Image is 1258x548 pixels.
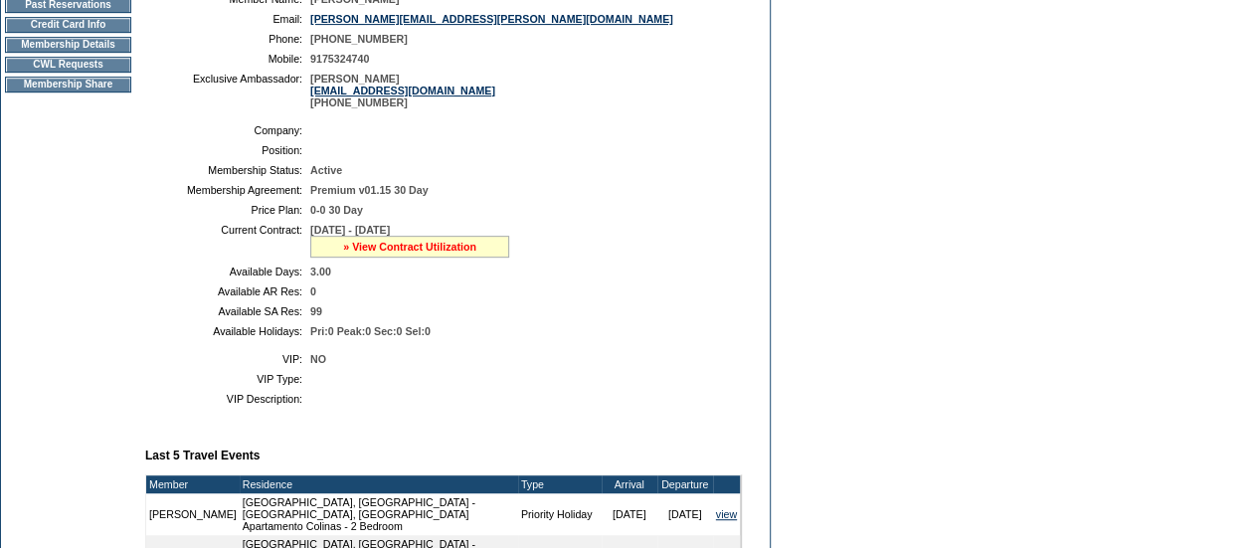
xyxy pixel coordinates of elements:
td: Membership Share [5,77,131,92]
td: Current Contract: [153,224,302,258]
span: 99 [310,305,322,317]
td: [DATE] [602,493,657,535]
td: Exclusive Ambassador: [153,73,302,108]
td: Mobile: [153,53,302,65]
a: [PERSON_NAME][EMAIL_ADDRESS][PERSON_NAME][DOMAIN_NAME] [310,13,673,25]
td: VIP Type: [153,373,302,385]
td: Departure [657,475,713,493]
a: » View Contract Utilization [343,241,476,253]
span: NO [310,353,326,365]
span: 9175324740 [310,53,369,65]
a: [EMAIL_ADDRESS][DOMAIN_NAME] [310,85,495,96]
td: [DATE] [657,493,713,535]
td: Type [518,475,602,493]
td: Phone: [153,33,302,45]
td: Price Plan: [153,204,302,216]
span: 0 [310,285,316,297]
span: Pri:0 Peak:0 Sec:0 Sel:0 [310,325,431,337]
td: Position: [153,144,302,156]
td: [GEOGRAPHIC_DATA], [GEOGRAPHIC_DATA] - [GEOGRAPHIC_DATA], [GEOGRAPHIC_DATA] Apartamento Colinas -... [240,493,518,535]
td: Available Holidays: [153,325,302,337]
td: Email: [153,13,302,25]
span: Premium v01.15 30 Day [310,184,428,196]
td: Arrival [602,475,657,493]
td: CWL Requests [5,57,131,73]
span: [DATE] - [DATE] [310,224,390,236]
td: Priority Holiday [518,493,602,535]
span: [PERSON_NAME] [PHONE_NUMBER] [310,73,495,108]
td: Company: [153,124,302,136]
td: VIP: [153,353,302,365]
td: Membership Details [5,37,131,53]
td: Membership Agreement: [153,184,302,196]
td: Available SA Res: [153,305,302,317]
td: Membership Status: [153,164,302,176]
b: Last 5 Travel Events [145,449,260,462]
span: 3.00 [310,266,331,277]
td: Available Days: [153,266,302,277]
td: Residence [240,475,518,493]
span: Active [310,164,342,176]
span: 0-0 30 Day [310,204,363,216]
span: [PHONE_NUMBER] [310,33,408,45]
td: Available AR Res: [153,285,302,297]
td: Credit Card Info [5,17,131,33]
td: VIP Description: [153,393,302,405]
a: view [716,508,737,520]
td: [PERSON_NAME] [146,493,240,535]
td: Member [146,475,240,493]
